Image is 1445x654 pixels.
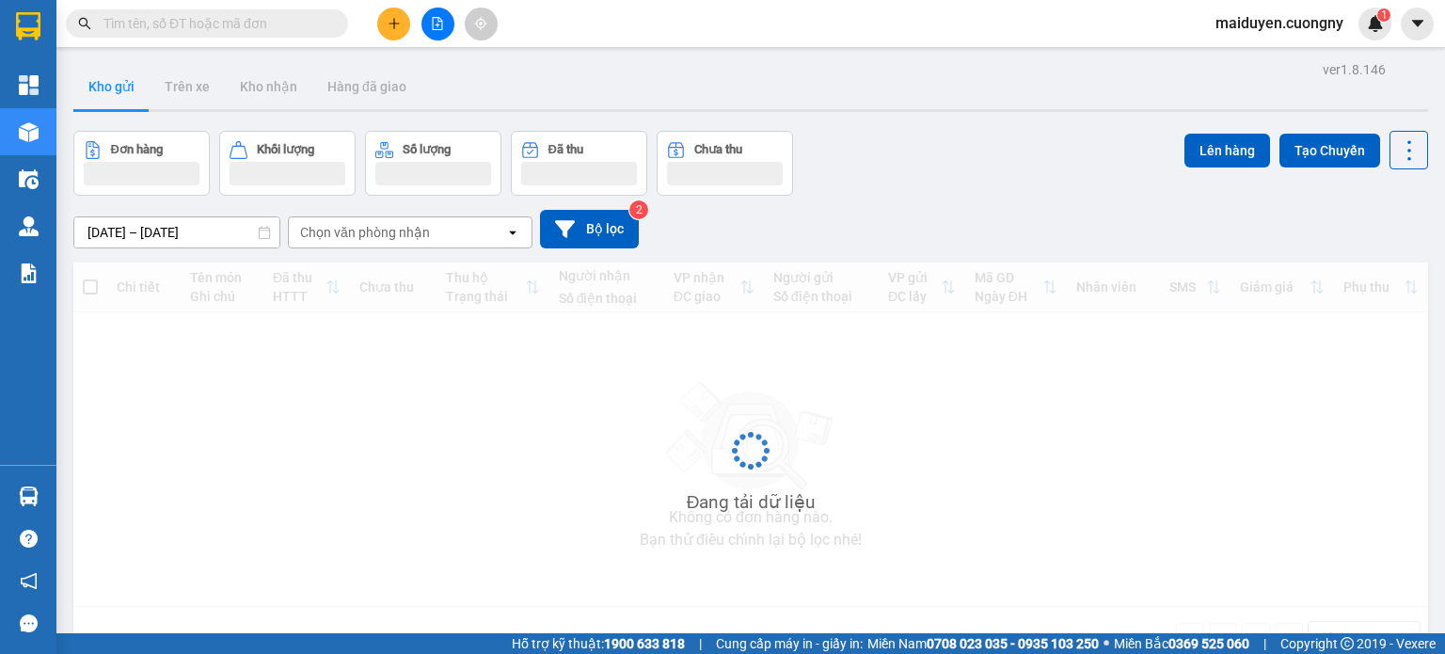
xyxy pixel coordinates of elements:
strong: 0708 023 035 - 0935 103 250 [927,636,1099,651]
div: Khối lượng [257,143,314,156]
div: ver 1.8.146 [1323,59,1386,80]
img: dashboard-icon [19,75,39,95]
div: Đang tải dữ liệu [687,488,816,517]
div: Chọn văn phòng nhận [300,223,430,242]
strong: 0369 525 060 [1168,636,1249,651]
button: caret-down [1401,8,1434,40]
img: solution-icon [19,263,39,283]
span: Miền Nam [867,633,1099,654]
div: Số lượng [403,143,451,156]
svg: open [505,225,520,240]
input: Tìm tên, số ĐT hoặc mã đơn [103,13,326,34]
span: 1 [1380,8,1387,22]
button: Bộ lọc [540,210,639,248]
div: Chưa thu [694,143,742,156]
button: Khối lượng [219,131,356,196]
input: Select a date range. [74,217,279,247]
span: maiduyen.cuongny [1200,11,1358,35]
img: warehouse-icon [19,487,39,506]
button: Tạo Chuyến [1279,134,1380,167]
button: Lên hàng [1184,134,1270,167]
button: Đơn hàng [73,131,210,196]
img: warehouse-icon [19,122,39,142]
sup: 2 [629,200,648,219]
span: question-circle [20,530,38,548]
button: Kho gửi [73,64,150,109]
button: Trên xe [150,64,225,109]
button: Kho nhận [225,64,312,109]
strong: 1900 633 818 [604,636,685,651]
button: plus [377,8,410,40]
button: Hàng đã giao [312,64,421,109]
span: notification [20,572,38,590]
span: | [699,633,702,654]
button: file-add [421,8,454,40]
img: warehouse-icon [19,169,39,189]
span: search [78,17,91,30]
div: Đã thu [548,143,583,156]
span: copyright [1341,637,1354,650]
div: Đơn hàng [111,143,163,156]
span: | [1263,633,1266,654]
span: ⚪️ [1104,640,1109,647]
span: Cung cấp máy in - giấy in: [716,633,863,654]
button: Chưa thu [657,131,793,196]
span: file-add [431,17,444,30]
img: icon-new-feature [1367,15,1384,32]
img: logo-vxr [16,12,40,40]
sup: 1 [1377,8,1390,22]
span: aim [474,17,487,30]
span: Miền Bắc [1114,633,1249,654]
span: message [20,614,38,632]
span: Hỗ trợ kỹ thuật: [512,633,685,654]
button: aim [465,8,498,40]
button: Số lượng [365,131,501,196]
img: warehouse-icon [19,216,39,236]
span: caret-down [1409,15,1426,32]
button: Đã thu [511,131,647,196]
span: plus [388,17,401,30]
